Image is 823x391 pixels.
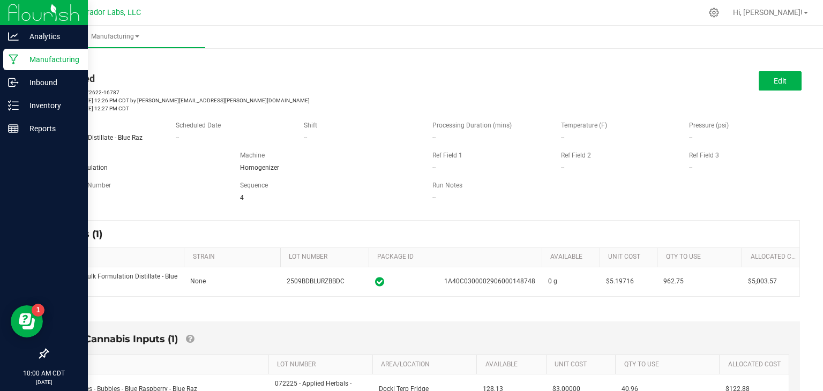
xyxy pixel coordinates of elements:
[304,134,307,141] span: --
[689,152,719,159] span: Ref Field 3
[485,360,542,369] a: AVAILABLESortable
[432,122,512,129] span: Processing Duration (mins)
[561,134,564,141] span: --
[287,277,345,285] span: 2509BDBLURZBBDC
[707,7,721,18] div: Manage settings
[432,182,462,189] span: Run Notes
[47,104,416,112] p: [DATE] 12:27 PM CDT
[608,253,653,261] a: Unit CostSortable
[26,26,205,48] a: Manufacturing
[47,88,416,96] p: MP-20250919172622-16787
[240,194,244,201] span: 4
[193,253,276,261] a: STRAINSortable
[47,71,416,86] div: Completed
[19,99,83,112] p: Inventory
[8,100,19,111] inline-svg: Inventory
[59,333,178,345] span: Non-Cannabis Inputs (1)
[666,253,738,261] a: QTY TO USESortable
[381,360,473,369] a: AREA/LOCATIONSortable
[57,253,180,261] a: ITEMSortable
[5,378,83,386] p: [DATE]
[432,194,436,201] span: --
[624,360,716,369] a: QTY TO USESortable
[11,305,43,337] iframe: Resource center
[561,164,564,171] span: --
[240,182,268,189] span: Sequence
[728,360,785,369] a: Allocated CostSortable
[748,277,777,285] span: $5,003.57
[19,122,83,135] p: Reports
[304,122,317,129] span: Shift
[240,152,265,159] span: Machine
[689,122,729,129] span: Pressure (psi)
[432,164,436,171] span: --
[277,360,369,369] a: LOT NUMBERSortable
[689,134,692,141] span: --
[56,273,177,290] span: Bubbles - Bulk Formulation Distillate - Blue Raz
[68,360,264,369] a: ITEMSortable
[5,369,83,378] p: 10:00 AM CDT
[689,164,692,171] span: --
[751,253,796,261] a: Allocated CostSortable
[8,54,19,65] inline-svg: Manufacturing
[553,277,557,285] span: g
[78,8,141,17] span: Curador Labs, LLC
[19,30,83,43] p: Analytics
[561,122,607,129] span: Temperature (F)
[19,53,83,66] p: Manufacturing
[561,152,591,159] span: Ref Field 2
[47,134,143,141] span: Bulk Flavored Distillate - Blue Raz
[8,77,19,88] inline-svg: Inbound
[432,134,436,141] span: --
[606,277,634,285] span: $5.19716
[663,277,684,285] span: 962.75
[190,277,206,285] span: None
[8,123,19,134] inline-svg: Reports
[548,277,552,285] span: 0
[186,333,194,345] a: Add Non-Cannabis items that were also consumed in the run (e.g. gloves and packaging); Also add N...
[289,253,365,261] a: LOT NUMBERSortable
[8,31,19,42] inline-svg: Analytics
[32,304,44,317] iframe: Resource center unread badge
[377,253,537,261] a: PACKAGE IDSortable
[19,76,83,89] p: Inbound
[26,32,205,41] span: Manufacturing
[240,164,279,171] span: Homogenizer
[176,134,179,141] span: --
[733,8,803,17] span: Hi, [PERSON_NAME]!
[47,96,416,104] p: [DATE] 12:26 PM CDT by [PERSON_NAME][EMAIL_ADDRESS][PERSON_NAME][DOMAIN_NAME]
[555,360,611,369] a: Unit CostSortable
[176,122,221,129] span: Scheduled Date
[550,253,595,261] a: AVAILABLESortable
[774,77,787,85] span: Edit
[444,276,535,287] span: 1A40C0300002906000148748
[375,275,384,288] span: In Sync
[759,71,802,91] button: Edit
[432,152,462,159] span: Ref Field 1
